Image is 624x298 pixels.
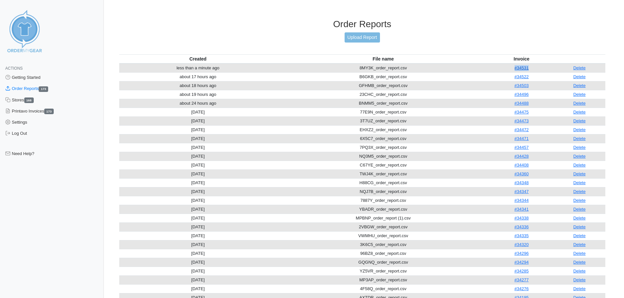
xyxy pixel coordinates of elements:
a: #34531 [515,65,529,70]
a: Delete [573,233,586,238]
a: Delete [573,118,586,123]
a: #34503 [515,83,529,88]
a: Delete [573,269,586,273]
th: File name [277,54,490,63]
td: 7887Y_order_report.csv [277,196,490,205]
td: 77E9N_order_report.csv [277,108,490,116]
td: EHXZ2_order_report.csv [277,125,490,134]
td: NQJ7B_order_report.csv [277,187,490,196]
td: MPBNP_order_report (1).csv [277,214,490,222]
td: about 18 hours ago [119,81,277,90]
td: [DATE] [119,169,277,178]
td: about 17 hours ago [119,72,277,81]
a: Delete [573,163,586,167]
a: Delete [573,110,586,114]
td: YBADR_order_report.csv [277,205,490,214]
a: Delete [573,101,586,106]
td: [DATE] [119,214,277,222]
a: #34457 [515,145,529,150]
a: Delete [573,251,586,256]
a: Delete [573,92,586,97]
td: GFHMB_order_report.csv [277,81,490,90]
a: Delete [573,224,586,229]
td: TWJ4K_order_report.csv [277,169,490,178]
span: 173 [39,86,48,92]
a: Delete [573,127,586,132]
td: 6X5C7_order_report.csv [277,134,490,143]
a: Upload Report [345,32,380,43]
a: Delete [573,74,586,79]
a: #34496 [515,92,529,97]
span: 168 [24,97,34,103]
td: 96BZ8_order_report.csv [277,249,490,258]
a: Delete [573,180,586,185]
a: Delete [573,260,586,265]
td: 8MY3K_order_report.csv [277,63,490,73]
a: #34294 [515,260,529,265]
td: [DATE] [119,152,277,161]
a: Delete [573,242,586,247]
td: [DATE] [119,249,277,258]
a: #34347 [515,189,529,194]
td: [DATE] [119,143,277,152]
td: C67YE_order_report.csv [277,161,490,169]
td: 7PQ3X_order_report.csv [277,143,490,152]
td: B6GKB_order_report.csv [277,72,490,81]
a: Delete [573,198,586,203]
td: [DATE] [119,222,277,231]
span: 173 [44,109,54,114]
td: 23CHC_order_report.csv [277,90,490,99]
a: #34472 [515,127,529,132]
td: 3T7UZ_order_report.csv [277,116,490,125]
a: #34320 [515,242,529,247]
a: #34408 [515,163,529,167]
td: 2VBGW_order_report.csv [277,222,490,231]
td: [DATE] [119,231,277,240]
th: Invoice [490,54,554,63]
td: [DATE] [119,196,277,205]
td: [DATE] [119,267,277,275]
td: VWMHU_order_report.csv [277,231,490,240]
a: Delete [573,136,586,141]
a: Delete [573,154,586,159]
a: Delete [573,189,586,194]
td: [DATE] [119,161,277,169]
td: NQ3M5_order_report.csv [277,152,490,161]
td: BNMM5_order_report.csv [277,99,490,108]
td: [DATE] [119,205,277,214]
a: Delete [573,83,586,88]
span: Actions [5,66,23,71]
a: #34475 [515,110,529,114]
a: #34338 [515,216,529,220]
th: Created [119,54,277,63]
td: [DATE] [119,178,277,187]
td: [DATE] [119,258,277,267]
a: #34285 [515,269,529,273]
td: [DATE] [119,284,277,293]
a: #34277 [515,277,529,282]
td: [DATE] [119,134,277,143]
a: Delete [573,145,586,150]
a: #34360 [515,171,529,176]
a: #34344 [515,198,529,203]
td: about 24 hours ago [119,99,277,108]
a: Delete [573,207,586,212]
td: GQGNQ_order_report.csv [277,258,490,267]
a: #34276 [515,286,529,291]
a: #34336 [515,224,529,229]
a: #34335 [515,233,529,238]
td: about 19 hours ago [119,90,277,99]
td: 3K6C5_order_report.csv [277,240,490,249]
td: MP3AP_order_report.csv [277,275,490,284]
td: [DATE] [119,108,277,116]
td: less than a minute ago [119,63,277,73]
a: Delete [573,277,586,282]
a: Delete [573,171,586,176]
a: Delete [573,286,586,291]
a: #34473 [515,118,529,123]
a: #34471 [515,136,529,141]
td: H88CG_order_report.csv [277,178,490,187]
a: #34296 [515,251,529,256]
td: [DATE] [119,187,277,196]
td: [DATE] [119,275,277,284]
